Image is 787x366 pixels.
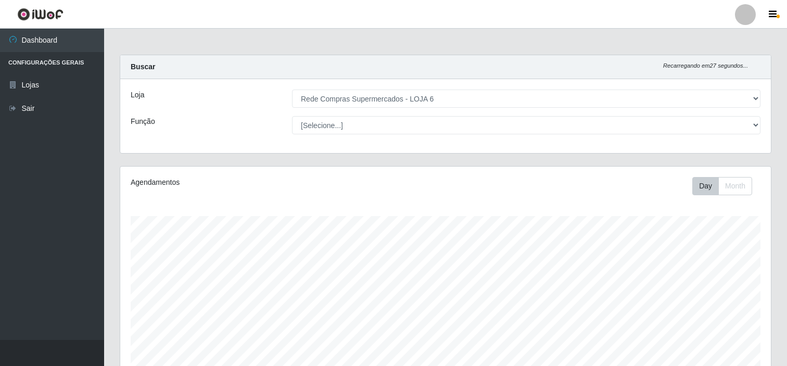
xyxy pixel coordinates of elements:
label: Loja [131,90,144,100]
button: Day [692,177,719,195]
div: Agendamentos [131,177,384,188]
button: Month [718,177,752,195]
i: Recarregando em 27 segundos... [663,62,748,69]
label: Função [131,116,155,127]
img: CoreUI Logo [17,8,64,21]
div: Toolbar with button groups [692,177,760,195]
strong: Buscar [131,62,155,71]
div: First group [692,177,752,195]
